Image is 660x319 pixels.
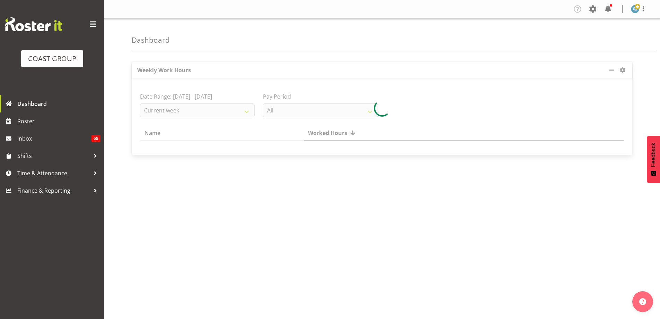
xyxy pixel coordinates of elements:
span: Finance & Reporting [17,185,90,196]
img: gwen-johnston1149.jpg [631,5,639,13]
h4: Dashboard [132,36,170,44]
span: Dashboard [17,99,100,109]
img: Rosterit website logo [5,17,62,31]
span: Roster [17,116,100,126]
img: help-xxl-2.png [639,298,646,305]
span: Inbox [17,133,91,144]
button: Feedback - Show survey [647,136,660,183]
span: Shifts [17,151,90,161]
span: 68 [91,135,100,142]
span: Time & Attendance [17,168,90,178]
div: COAST GROUP [28,53,76,64]
span: Feedback [650,143,657,167]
